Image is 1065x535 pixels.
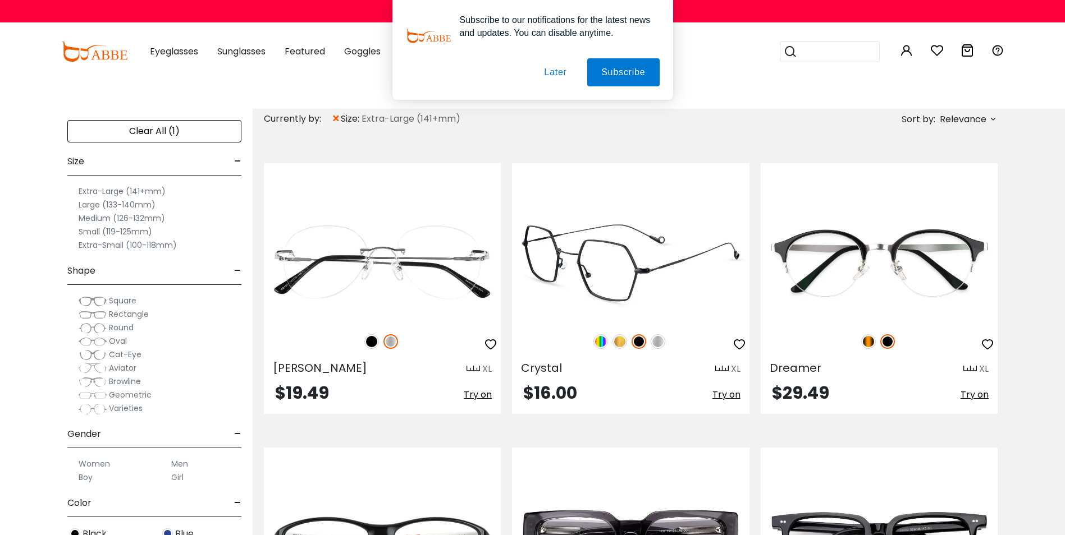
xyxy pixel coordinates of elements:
[79,390,107,401] img: Geometric.png
[109,308,149,320] span: Rectangle
[234,148,241,175] span: -
[234,421,241,448] span: -
[772,381,829,405] span: $29.49
[234,257,241,284] span: -
[109,389,152,400] span: Geometric
[613,334,627,349] img: Gold
[467,365,480,373] img: size ruler
[67,490,92,516] span: Color
[273,360,367,376] span: [PERSON_NAME]
[109,362,136,373] span: Aviator
[482,362,492,376] div: XL
[109,349,141,360] span: Cat-Eye
[79,185,166,198] label: Extra-Large (141+mm)
[902,113,935,126] span: Sort by:
[712,385,741,405] button: Try on
[109,376,141,387] span: Browline
[171,471,184,484] label: Girl
[451,13,660,39] div: Subscribe to our notifications for the latest news and updates. You can disable anytime.
[67,148,84,175] span: Size
[79,198,156,211] label: Large (133-140mm)
[264,204,501,322] img: Silver Paul - Metal ,Adjust Nose Pads
[109,403,143,414] span: Varieties
[712,388,741,401] span: Try on
[880,334,895,349] img: Black
[341,112,362,126] span: size:
[79,471,93,484] label: Boy
[383,334,398,349] img: Silver
[67,120,241,142] div: Clear All (1)
[512,204,749,322] img: Gold Crystal - Metal ,Adjust Nose Pads
[79,225,152,238] label: Small (119-125mm)
[79,238,177,252] label: Extra-Small (100-118mm)
[109,335,127,347] span: Oval
[264,109,331,129] div: Currently by:
[275,381,329,405] span: $19.49
[530,58,581,86] button: Later
[861,334,876,349] img: Tortoise
[79,309,107,320] img: Rectangle.png
[67,257,95,284] span: Shape
[67,421,101,448] span: Gender
[79,322,107,334] img: Round.png
[79,349,107,361] img: Cat-Eye.png
[331,109,341,129] span: ×
[715,365,729,373] img: size ruler
[761,204,998,322] img: Black Dreamer - Metal ,Adjust Nose Pads
[523,381,577,405] span: $16.00
[464,385,492,405] button: Try on
[79,457,110,471] label: Women
[963,365,977,373] img: size ruler
[79,336,107,347] img: Oval.png
[593,334,608,349] img: Multicolor
[940,109,986,130] span: Relevance
[521,360,562,376] span: Crystal
[362,112,460,126] span: Extra-Large (141+mm)
[464,388,492,401] span: Try on
[731,362,741,376] div: XL
[79,296,107,307] img: Square.png
[961,388,989,401] span: Try on
[651,334,665,349] img: Silver
[79,403,107,415] img: Varieties.png
[770,360,821,376] span: Dreamer
[406,13,451,58] img: notification icon
[364,334,379,349] img: Black
[587,58,659,86] button: Subscribe
[109,295,136,306] span: Square
[234,490,241,516] span: -
[79,211,165,225] label: Medium (126-132mm)
[961,385,989,405] button: Try on
[979,362,989,376] div: XL
[109,322,134,333] span: Round
[79,363,107,374] img: Aviator.png
[632,334,646,349] img: Black
[171,457,188,471] label: Men
[79,376,107,388] img: Browline.png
